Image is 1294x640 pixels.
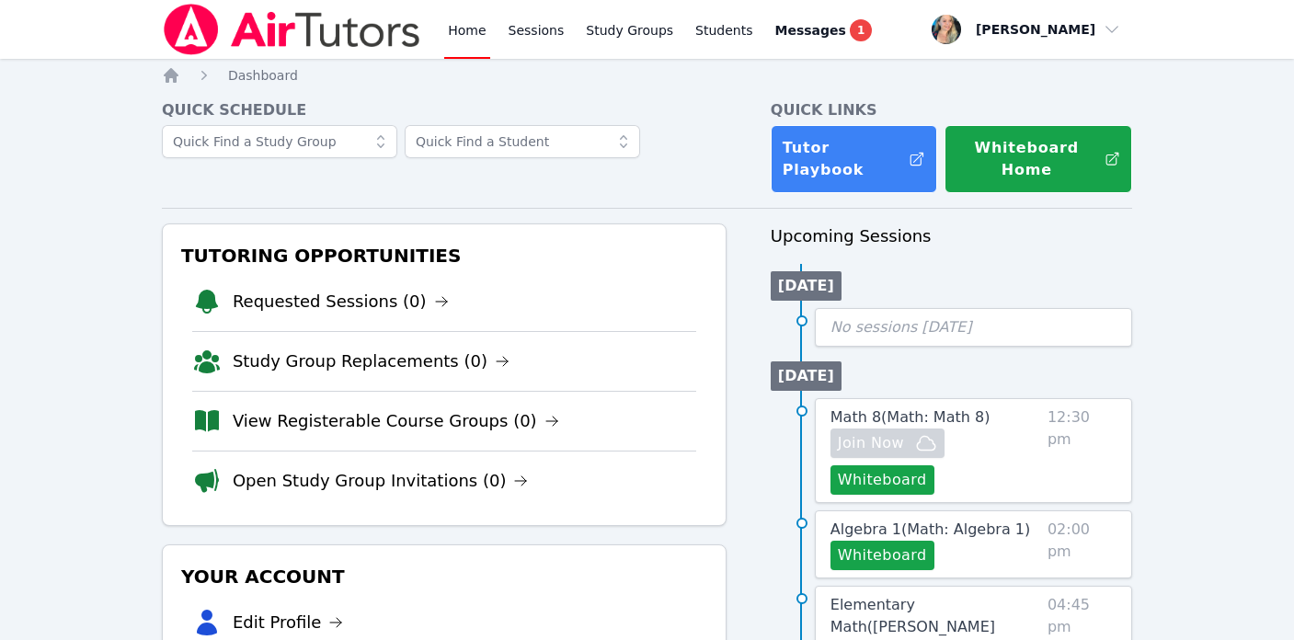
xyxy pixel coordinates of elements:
a: Edit Profile [233,610,344,635]
li: [DATE] [771,271,842,301]
a: Algebra 1(Math: Algebra 1) [830,519,1030,541]
img: Air Tutors [162,4,422,55]
li: [DATE] [771,361,842,391]
h3: Tutoring Opportunities [177,239,711,272]
span: 1 [850,19,872,41]
a: Tutor Playbook [771,125,937,193]
span: No sessions [DATE] [830,318,972,336]
a: Dashboard [228,66,298,85]
span: Dashboard [228,68,298,83]
button: Whiteboard Home [945,125,1132,193]
span: 02:00 pm [1048,519,1117,570]
a: View Registerable Course Groups (0) [233,408,559,434]
a: Open Study Group Invitations (0) [233,468,529,494]
span: Algebra 1 ( Math: Algebra 1 ) [830,520,1030,538]
nav: Breadcrumb [162,66,1132,85]
input: Quick Find a Study Group [162,125,397,158]
button: Whiteboard [830,465,934,495]
h3: Your Account [177,560,711,593]
h4: Quick Schedule [162,99,727,121]
input: Quick Find a Student [405,125,640,158]
a: Math 8(Math: Math 8) [830,406,991,429]
button: Join Now [830,429,945,458]
span: Math 8 ( Math: Math 8 ) [830,408,991,426]
span: 12:30 pm [1048,406,1117,495]
a: Requested Sessions (0) [233,289,449,314]
button: Whiteboard [830,541,934,570]
h3: Upcoming Sessions [771,223,1132,249]
h4: Quick Links [771,99,1132,121]
a: Study Group Replacements (0) [233,349,510,374]
span: Messages [775,21,846,40]
span: Join Now [838,432,904,454]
